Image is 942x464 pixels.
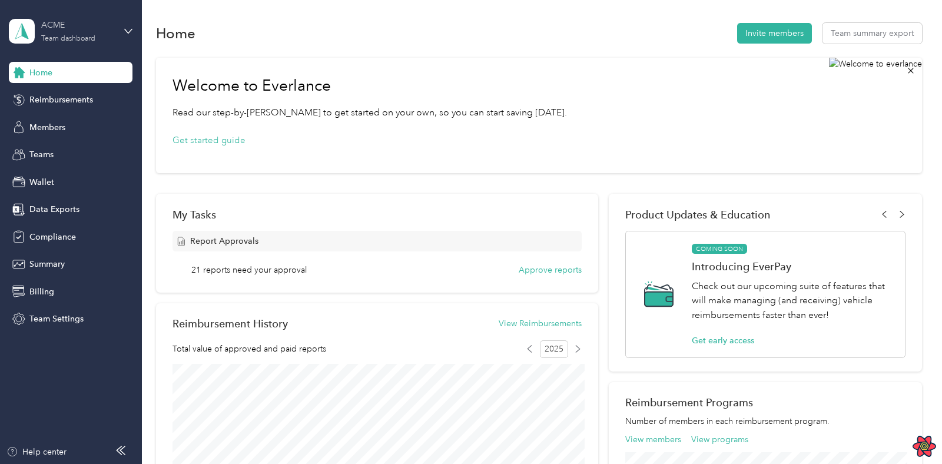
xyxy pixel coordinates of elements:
[191,264,307,276] span: 21 reports need your approval
[29,258,65,270] span: Summary
[692,279,893,323] p: Check out our upcoming suite of features that will make managing (and receiving) vehicle reimburs...
[190,235,258,247] span: Report Approvals
[691,433,748,446] button: View programs
[692,334,754,347] button: Get early access
[29,231,76,243] span: Compliance
[829,58,922,173] img: Welcome to everlance
[692,260,893,273] h1: Introducing EverPay
[692,244,747,254] span: COMING SOON
[156,27,195,39] h1: Home
[29,286,54,298] span: Billing
[29,148,54,161] span: Teams
[173,77,567,95] h1: Welcome to Everlance
[173,105,567,120] p: Read our step-by-[PERSON_NAME] to get started on your own, so you can start saving [DATE].
[41,35,95,42] div: Team dashboard
[499,317,582,330] button: View Reimbursements
[29,313,84,325] span: Team Settings
[625,208,771,221] span: Product Updates & Education
[876,398,942,464] iframe: Everlance-gr Chat Button Frame
[913,435,936,458] button: Open React Query Devtools
[540,340,568,358] span: 2025
[737,23,812,44] button: Invite members
[29,121,65,134] span: Members
[29,94,93,106] span: Reimbursements
[625,433,681,446] button: View members
[173,317,288,330] h2: Reimbursement History
[29,67,52,79] span: Home
[173,134,567,148] a: Get started guide
[519,264,582,276] button: Approve reports
[6,446,67,458] button: Help center
[29,176,54,188] span: Wallet
[822,23,922,44] button: Team summary export
[173,343,326,355] span: Total value of approved and paid reports
[625,415,905,427] p: Number of members in each reimbursement program.
[41,19,115,31] div: ACME
[173,208,582,221] div: My Tasks
[29,203,79,216] span: Data Exports
[625,396,905,409] h2: Reimbursement Programs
